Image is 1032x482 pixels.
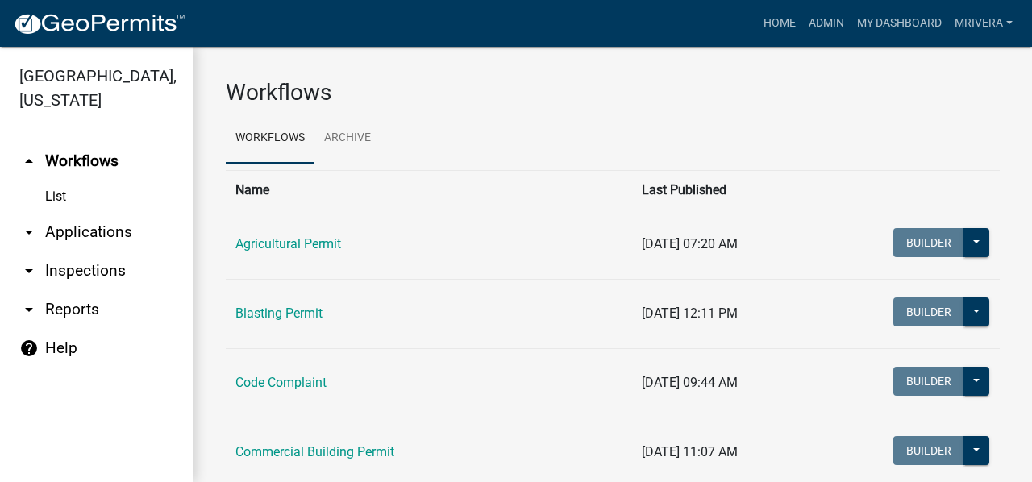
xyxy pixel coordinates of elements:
[948,8,1019,39] a: mrivera
[632,170,863,210] th: Last Published
[642,236,738,251] span: [DATE] 07:20 AM
[642,305,738,321] span: [DATE] 12:11 PM
[19,300,39,319] i: arrow_drop_down
[893,367,964,396] button: Builder
[226,170,632,210] th: Name
[226,113,314,164] a: Workflows
[802,8,851,39] a: Admin
[235,375,327,390] a: Code Complaint
[893,436,964,465] button: Builder
[235,236,341,251] a: Agricultural Permit
[893,297,964,326] button: Builder
[19,261,39,280] i: arrow_drop_down
[757,8,802,39] a: Home
[19,339,39,358] i: help
[642,375,738,390] span: [DATE] 09:44 AM
[893,228,964,257] button: Builder
[235,444,394,459] a: Commercial Building Permit
[314,113,381,164] a: Archive
[19,222,39,242] i: arrow_drop_down
[235,305,322,321] a: Blasting Permit
[851,8,948,39] a: My Dashboard
[19,152,39,171] i: arrow_drop_up
[642,444,738,459] span: [DATE] 11:07 AM
[226,79,1000,106] h3: Workflows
